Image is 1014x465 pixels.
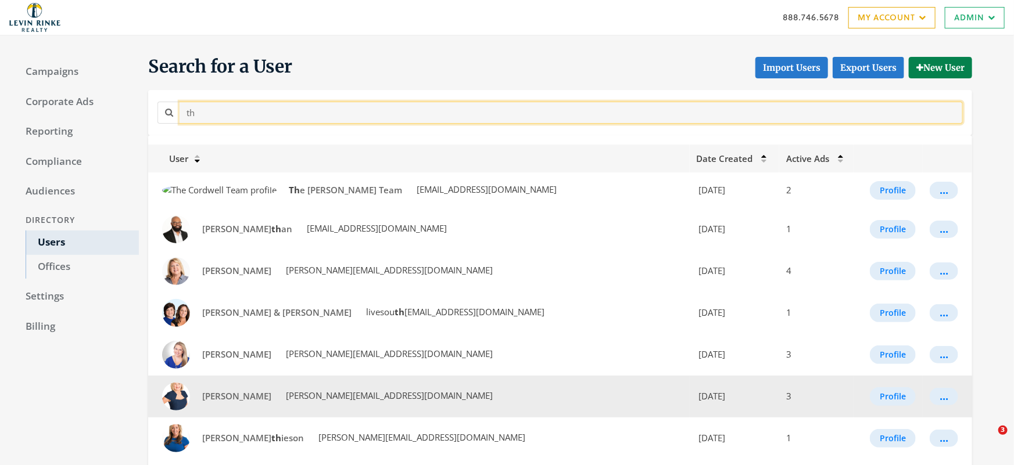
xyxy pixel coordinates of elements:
td: [DATE] [690,376,779,417]
a: 888.746.5678 [783,11,839,23]
a: [PERSON_NAME]thieson [195,427,311,449]
button: New User [909,57,972,78]
a: Settings [14,284,139,309]
td: 1 [779,292,854,334]
div: ... [940,438,948,439]
button: Import Users [755,57,828,78]
span: [PERSON_NAME] [202,390,271,402]
button: Profile [870,220,916,239]
div: ... [940,312,948,313]
i: Search for a name or email address [165,108,173,117]
div: ... [940,354,948,355]
button: ... [930,346,958,363]
button: ... [930,430,958,447]
span: Active Ads [786,153,829,164]
span: [PERSON_NAME] an [202,223,292,235]
img: Ashley Mathieson profile [162,424,190,452]
span: 3 [998,426,1008,435]
strong: Th [289,184,300,196]
button: ... [930,388,958,405]
a: [PERSON_NAME] [195,344,279,365]
button: ... [930,182,958,199]
img: Anita Allen profile [162,383,190,410]
a: The [PERSON_NAME] Team [281,179,410,201]
iframe: Intercom live chat [974,426,1002,453]
td: [DATE] [690,172,779,208]
a: [PERSON_NAME] [195,385,279,407]
a: Billing [14,315,139,339]
button: Profile [870,181,916,200]
a: Offices [26,255,139,279]
span: [PERSON_NAME][EMAIL_ADDRESS][DOMAIN_NAME] [284,264,493,276]
strong: th [271,223,281,235]
img: Alicia Hahn profile [162,257,190,285]
img: The Cordwell Team profile [162,183,277,197]
td: 1 [779,417,854,459]
input: Search for a name or email address [180,102,963,123]
img: Amy Tavai & Kimberly Parisey profile [162,299,190,327]
span: Date Created [697,153,753,164]
td: 1 [779,208,854,250]
div: ... [940,229,948,230]
span: [PERSON_NAME] ieson [202,432,304,444]
a: Compliance [14,150,139,174]
a: [PERSON_NAME] [195,260,279,282]
span: [PERSON_NAME][EMAIL_ADDRESS][DOMAIN_NAME] [284,348,493,359]
a: Audiences [14,179,139,204]
span: [PERSON_NAME][EMAIL_ADDRESS][DOMAIN_NAME] [284,390,493,401]
span: Search for a User [148,55,292,78]
a: Users [26,230,139,255]
img: Aaron Carthan profile [162,215,190,243]
a: My Account [848,7,936,28]
button: Profile [870,345,916,364]
span: [PERSON_NAME] [202,348,271,360]
a: Campaigns [14,60,139,84]
strong: th [395,306,404,318]
button: ... [930,221,958,238]
div: Directory [14,210,139,231]
td: [DATE] [690,417,779,459]
span: livesou [EMAIL_ADDRESS][DOMAIN_NAME] [364,306,544,318]
button: ... [930,304,958,322]
td: 2 [779,172,854,208]
span: e [PERSON_NAME] Team [289,184,402,196]
td: 4 [779,250,854,292]
img: Adwerx [9,3,60,32]
td: 3 [779,376,854,417]
div: ... [940,190,948,191]
a: [PERSON_NAME]than [195,218,300,240]
div: ... [940,396,948,397]
td: [DATE] [690,292,779,334]
strong: th [271,432,281,444]
button: ... [930,262,958,280]
img: Amy Wise profile [162,341,190,369]
a: Reporting [14,120,139,144]
span: [EMAIL_ADDRESS][DOMAIN_NAME] [414,183,557,195]
button: Profile [870,262,916,280]
span: User [155,153,188,164]
span: [PERSON_NAME][EMAIL_ADDRESS][DOMAIN_NAME] [316,431,525,443]
a: Admin [945,7,1005,28]
td: [DATE] [690,250,779,292]
td: [DATE] [690,334,779,376]
a: [PERSON_NAME] & [PERSON_NAME] [195,302,359,323]
button: Profile [870,429,916,448]
button: Profile [870,304,916,322]
div: ... [940,271,948,272]
a: Corporate Ads [14,90,139,114]
span: [PERSON_NAME] & [PERSON_NAME] [202,307,352,318]
a: Export Users [833,57,904,78]
span: [EMAIL_ADDRESS][DOMAIN_NAME] [304,222,447,234]
td: [DATE] [690,208,779,250]
td: 3 [779,334,854,376]
button: Profile [870,387,916,406]
span: [PERSON_NAME] [202,265,271,276]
